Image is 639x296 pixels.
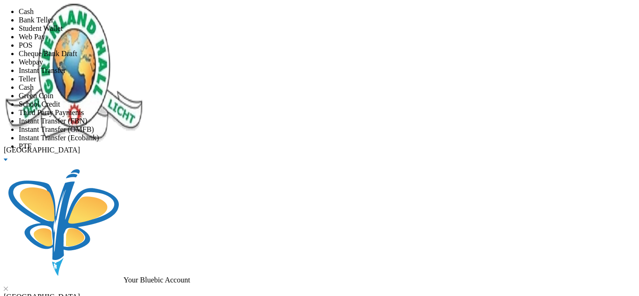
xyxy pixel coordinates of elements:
[19,92,53,100] span: Green Coin
[19,100,60,108] span: School Credit
[19,108,84,116] span: Third Party Payments
[19,83,34,91] span: Cash
[19,125,94,133] span: Instant Transfer (OMFB)
[19,58,43,66] span: Webpay
[123,276,190,284] span: Your Bluebic Account
[19,134,99,142] span: Instant Transfer (Ecobank)
[19,24,63,32] span: Student Wallet
[19,75,36,83] span: Teller
[19,41,32,49] span: POS
[19,50,77,58] span: Cheque/Bank Draft
[19,16,54,24] span: Bank Teller
[19,33,45,41] span: Web Pay
[19,66,66,74] span: Instant Transfer
[19,142,32,150] span: PTF
[19,7,34,15] span: Cash
[19,117,87,125] span: Instant Transfer (FBN)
